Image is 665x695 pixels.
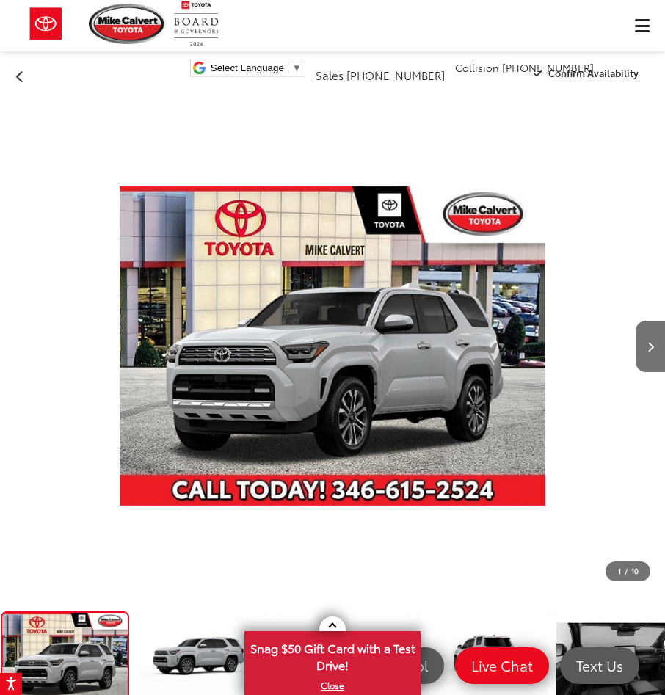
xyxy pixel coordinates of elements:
span: Snag $50 Gift Card with a Test Drive! [246,633,419,677]
a: Select Language​ [211,62,302,73]
span: [PHONE_NUMBER] [346,67,445,83]
img: 2025 Toyota 4Runner Limited [120,97,545,596]
a: Text Us [560,647,639,684]
span: Live Chat [464,656,540,674]
button: Next image [636,321,665,372]
span: ​ [288,62,288,73]
span: [PHONE_NUMBER] [502,60,594,75]
span: Sales [316,67,344,83]
span: / [623,566,629,576]
span: 1 [618,565,621,576]
a: Live Chat [455,647,549,684]
span: ▼ [292,62,302,73]
span: 10 [631,565,639,576]
span: Collision [455,60,499,75]
span: Text Us [569,656,631,674]
img: Mike Calvert Toyota [89,4,167,44]
span: Select Language [211,62,284,73]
